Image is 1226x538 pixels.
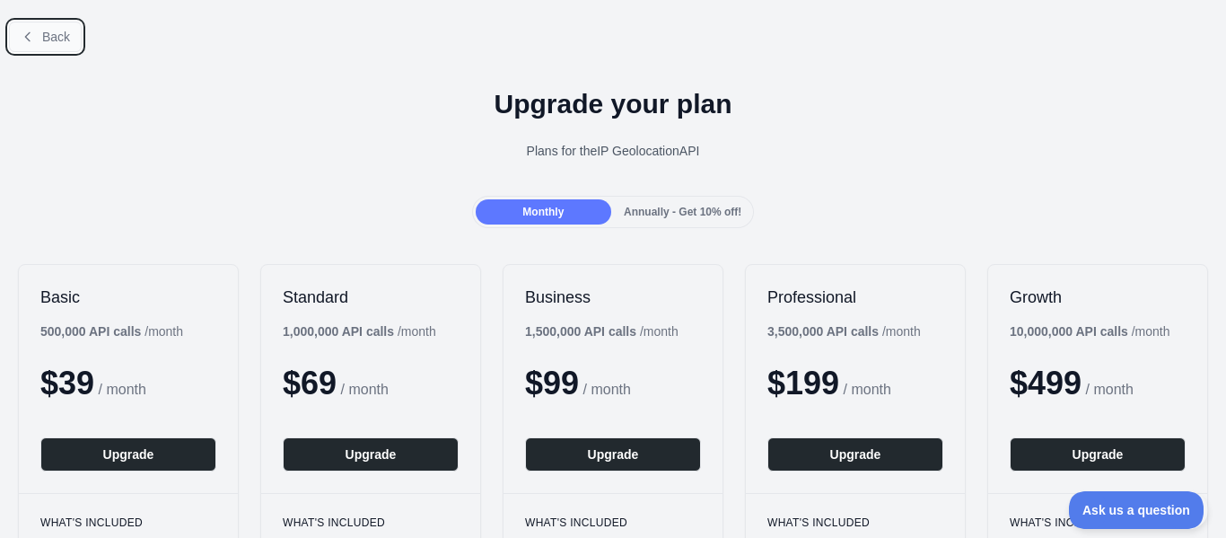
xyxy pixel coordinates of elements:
b: 3,500,000 API calls [767,324,879,339]
iframe: Toggle Customer Support [1069,491,1208,529]
h2: Business [525,287,701,308]
div: / month [525,322,679,340]
span: $ 199 [767,365,839,401]
div: / month [767,322,921,340]
h2: Growth [1010,287,1186,308]
b: 10,000,000 API calls [1010,324,1128,339]
div: / month [283,322,436,340]
span: $ 499 [1010,365,1082,401]
span: $ 99 [525,365,579,401]
h2: Professional [767,287,943,308]
b: 1,500,000 API calls [525,324,636,339]
div: / month [1010,322,1170,340]
h2: Standard [283,287,459,308]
